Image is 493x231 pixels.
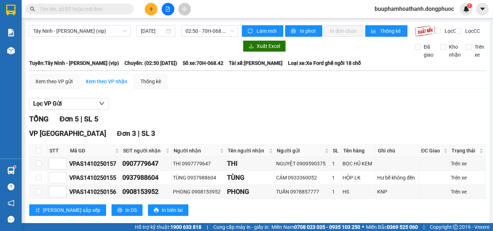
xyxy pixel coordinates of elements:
span: caret-down [479,6,486,12]
td: VPAS1410250155 [68,171,121,185]
span: Miền Bắc [366,223,418,231]
span: In biên lai [162,206,183,214]
img: warehouse-icon [7,47,15,54]
div: Trên xe [451,160,484,168]
span: SL 5 [84,115,98,123]
span: Trạng thái [451,147,478,155]
span: message [8,216,14,223]
button: plus [145,3,157,15]
sup: 1 [14,166,16,168]
span: Tài xế: [PERSON_NAME] [229,59,283,67]
button: caret-down [476,3,489,15]
span: Tên người nhận [228,147,268,155]
th: Tên hàng [341,145,376,157]
div: Thống kê [140,77,161,85]
span: Kho nhận [446,43,464,59]
button: aim [178,3,191,15]
button: printerIn biên lai [148,204,188,216]
span: ĐC Giao [421,147,442,155]
span: TỔNG [29,115,49,123]
span: sort-ascending [35,208,40,213]
div: 1 [332,174,340,182]
span: Mã GD [70,147,114,155]
span: plus [149,6,154,12]
div: TÙNG 0937988604 [173,174,224,182]
span: question-circle [8,183,14,190]
span: Loại xe: Xe Ford ghế ngồi 18 chỗ [288,59,361,67]
span: SL 3 [141,129,155,138]
div: KNP [377,188,418,196]
img: 9k= [415,25,435,37]
div: Hư bể không đền [377,174,418,182]
div: VPAS1410250157 [69,159,120,168]
span: SĐT người nhận [123,147,164,155]
div: BỌC HỦ KEM [343,160,375,168]
div: VPAS1410250156 [69,187,120,196]
td: 0937988604 [121,171,172,185]
span: printer [117,208,122,213]
span: Đơn 3 [117,129,136,138]
strong: 0708 023 035 - 0935 103 250 [294,224,360,230]
span: buuphamhoathanh.dongphuoc [369,4,460,13]
span: Miền Nam [271,223,360,231]
span: aim [182,6,187,12]
span: Người gửi [277,147,323,155]
div: 0937988604 [122,173,170,183]
span: Lọc CC [462,27,481,35]
input: 14/10/2025 [141,27,165,35]
button: printerIn DS [112,204,143,216]
span: Đơn 5 [60,115,79,123]
span: VP [GEOGRAPHIC_DATA] [29,129,106,138]
div: 1 [332,160,340,168]
strong: 0369 525 060 [387,224,418,230]
input: Tìm tên, số ĐT hoặc mã đơn [40,5,125,13]
div: CẢM 0933360052 [276,174,330,182]
div: PHONG [227,187,274,197]
button: In đơn chọn [324,25,363,37]
img: logo-vxr [6,5,16,15]
span: Xuất Excel [257,42,280,50]
span: file-add [165,6,170,12]
button: sort-ascending[PERSON_NAME] sắp xếp [29,204,106,216]
span: In phơi [300,27,317,35]
th: STT [48,145,68,157]
span: printer [154,208,159,213]
div: THI 0907779647 [173,160,224,168]
span: ⚪️ [362,226,364,228]
div: TÙNG [227,173,274,183]
div: NGUYỆT 0909590375 [276,160,330,168]
span: Số xe: 70H-068.42 [183,59,223,67]
button: printerIn phơi [285,25,322,37]
span: | [207,223,208,231]
span: Trên xe [472,43,487,59]
span: | [80,115,82,123]
td: 0908153952 [121,185,172,199]
span: Đã giao [421,43,436,59]
span: Hỗ trợ kỹ thuật: [135,223,201,231]
div: Trên xe [451,174,484,182]
sup: 1 [467,3,472,8]
img: warehouse-icon [7,167,15,174]
span: Người nhận [174,147,218,155]
div: 0907779647 [122,159,170,169]
div: VPAS1410250155 [69,173,120,182]
div: Trên xe [451,188,484,196]
div: Xem theo VP gửi [35,77,73,85]
img: solution-icon [7,29,15,36]
button: syncLàm mới [242,25,283,37]
img: icon-new-feature [463,6,470,12]
div: Xem theo VP nhận [86,77,127,85]
span: Chuyến: (02:50 [DATE]) [125,59,177,67]
span: 1 [468,3,471,8]
div: TUẤN 0978857777 [276,188,330,196]
span: Thống kê [380,27,402,35]
td: VPAS1410250156 [68,185,121,199]
span: download [249,44,254,49]
span: search [30,6,35,12]
button: Lọc VP Gửi [29,98,109,110]
span: In DS [125,206,137,214]
td: PHONG [226,185,275,199]
div: HỘP LK [343,174,375,182]
span: [PERSON_NAME] sắp xếp [43,206,100,214]
span: Tây Ninh - Hồ Chí Minh (vip) [33,26,126,36]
